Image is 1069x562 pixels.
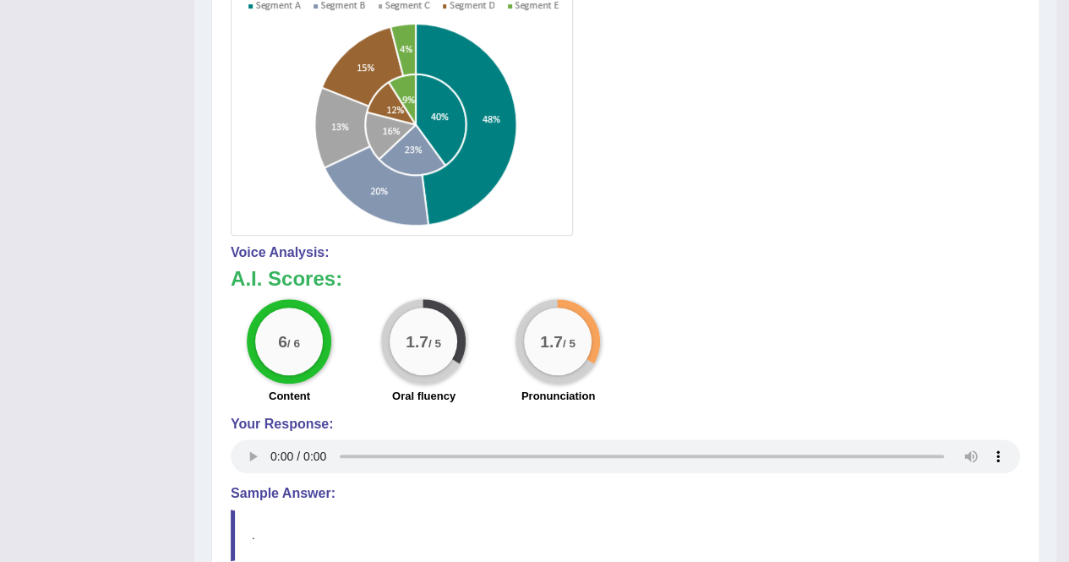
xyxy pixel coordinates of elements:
[231,267,342,290] b: A.I. Scores:
[231,486,1020,501] h4: Sample Answer:
[231,417,1020,432] h4: Your Response:
[428,336,441,349] small: / 5
[279,331,288,350] big: 6
[269,388,310,404] label: Content
[521,388,595,404] label: Pronunciation
[231,510,1020,561] blockquote: .
[541,331,564,350] big: 1.7
[231,245,1020,260] h4: Voice Analysis:
[563,336,575,349] small: / 5
[392,388,455,404] label: Oral fluency
[406,331,429,350] big: 1.7
[287,336,300,349] small: / 6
